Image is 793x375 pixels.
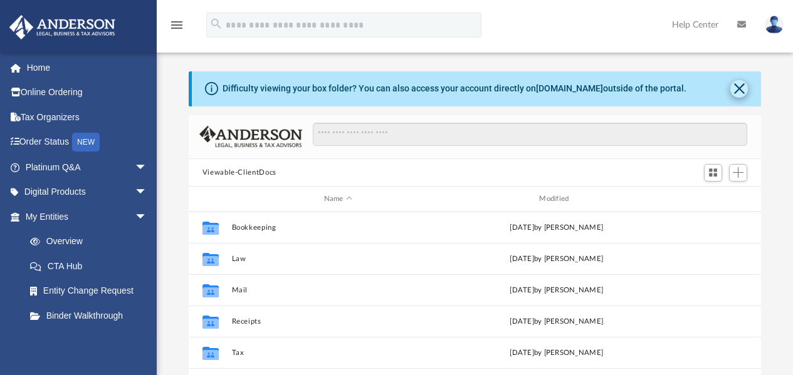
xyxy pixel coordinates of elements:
[231,193,444,205] div: Name
[450,316,663,327] div: [DATE] by [PERSON_NAME]
[729,164,748,182] button: Add
[450,222,663,234] div: [DATE] by [PERSON_NAME]
[9,80,166,105] a: Online Ordering
[18,254,166,279] a: CTA Hub
[536,83,603,93] a: [DOMAIN_NAME]
[135,180,160,205] span: arrow_drop_down
[231,317,444,326] button: Receipts
[194,193,226,205] div: id
[9,204,166,229] a: My Entitiesarrow_drop_down
[765,16,784,34] img: User Pic
[202,167,276,178] button: Viewable-ClientDocs
[18,229,166,254] a: Overview
[9,155,166,180] a: Platinum Q&Aarrow_drop_down
[209,17,223,31] i: search
[450,347,663,359] div: [DATE] by [PERSON_NAME]
[704,164,723,182] button: Switch to Grid View
[231,286,444,294] button: Mail
[18,303,166,328] a: Binder Walkthrough
[9,180,166,205] a: Digital Productsarrow_drop_down
[9,130,166,155] a: Order StatusNEW
[9,105,166,130] a: Tax Organizers
[135,204,160,230] span: arrow_drop_down
[730,80,748,98] button: Close
[231,349,444,357] button: Tax
[9,55,166,80] a: Home
[450,285,663,296] div: [DATE] by [PERSON_NAME]
[169,24,184,33] a: menu
[223,82,686,95] div: Difficulty viewing your box folder? You can also access your account directly on outside of the p...
[450,254,663,265] div: [DATE] by [PERSON_NAME]
[169,18,184,33] i: menu
[135,155,160,180] span: arrow_drop_down
[668,193,756,205] div: id
[449,193,663,205] div: Modified
[18,328,160,353] a: My Blueprint
[6,15,119,39] img: Anderson Advisors Platinum Portal
[231,255,444,263] button: Law
[18,279,166,304] a: Entity Change Request
[72,133,100,152] div: NEW
[313,123,747,146] input: Search files and folders
[231,223,444,232] button: Bookkeeping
